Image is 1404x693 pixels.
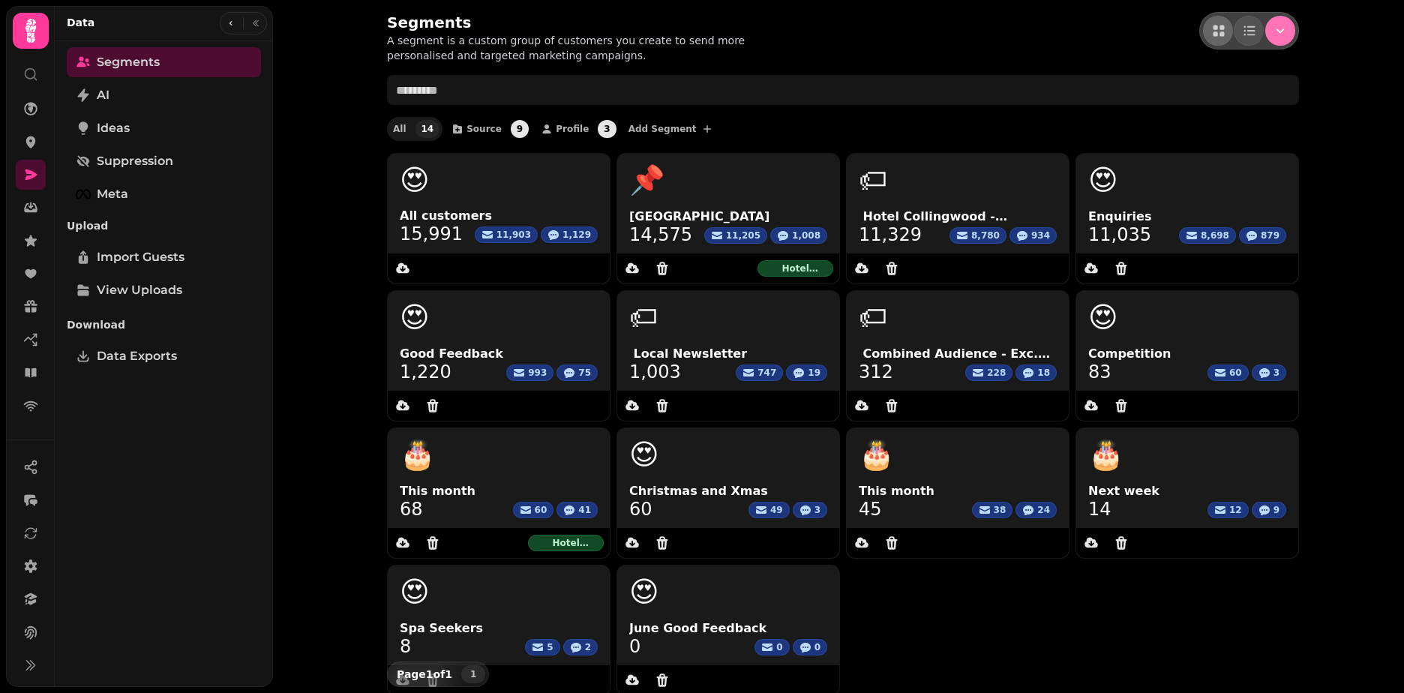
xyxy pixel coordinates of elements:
[1106,253,1136,283] button: Delete segment
[792,229,820,241] span: 1,008
[400,207,598,225] span: All customers
[629,363,681,381] a: 1,003
[513,502,554,518] button: 60
[622,117,719,141] button: Add Segment
[466,124,502,133] span: Source
[511,120,529,138] span: 9
[400,363,451,381] a: 1,220
[388,528,418,558] button: data export
[770,504,783,516] span: 49
[578,504,591,516] span: 41
[1203,16,1233,46] button: as-grid
[467,670,479,679] span: 1
[1239,227,1286,244] button: 879
[748,502,790,518] button: 49
[387,12,675,33] h2: Segments
[541,226,598,243] button: 1,129
[547,641,553,653] span: 5
[617,528,647,558] button: data export
[877,391,907,421] button: Delete segment
[400,303,430,333] span: 😍
[1088,208,1286,226] span: Enquiries
[585,641,591,653] span: 2
[859,363,893,381] a: 312
[1088,482,1286,500] span: Next week
[97,281,182,299] span: View Uploads
[461,665,485,683] nav: Pagination
[757,367,776,379] span: 747
[1088,440,1123,470] span: 🎂
[418,528,448,558] button: Delete segment
[754,639,789,655] button: 0
[629,303,658,333] span: 🏷
[859,482,1057,500] span: This month
[1088,500,1111,518] a: 14
[598,120,616,138] span: 3
[1076,528,1106,558] button: data export
[400,345,598,363] span: Good Feedback
[971,229,1000,241] span: 8,780
[97,53,160,71] span: Segments
[629,166,664,196] span: 📌
[647,528,677,558] button: Delete segment
[67,242,261,272] a: Import Guests
[67,47,261,77] a: Segments
[97,185,128,203] span: Meta
[400,637,411,655] a: 8
[1234,16,1264,46] button: as-table
[1229,504,1242,516] span: 12
[461,665,485,683] button: 1
[400,225,463,243] span: 15,991
[877,528,907,558] button: Delete segment
[1076,253,1106,283] button: data export
[647,253,677,283] button: Delete segment
[55,41,273,687] nav: Tabs
[400,619,598,637] span: Spa Seekers
[1037,367,1050,379] span: 18
[1229,367,1242,379] span: 60
[859,303,887,333] span: 🏷
[387,117,442,141] button: All14
[562,229,591,241] span: 1,129
[1015,502,1057,518] button: 24
[847,528,877,558] button: data export
[67,146,261,176] a: Suppression
[97,152,173,170] span: Suppression
[556,502,598,518] button: 41
[67,15,94,30] h2: Data
[67,341,261,371] a: Data Exports
[528,535,604,551] div: Hotel Collingwood - 56104
[445,117,532,141] button: Source9
[556,364,598,381] button: 75
[400,482,598,500] span: This month
[496,229,531,241] span: 11,903
[629,500,652,518] a: 60
[1207,364,1249,381] button: 60
[388,391,418,421] button: data export
[726,229,760,241] span: 11,205
[1076,391,1106,421] button: data export
[1015,364,1057,381] button: 18
[67,80,261,110] a: AI
[388,253,418,283] button: data export
[629,482,827,500] span: Christmas and Xmas
[400,577,430,607] span: 😍
[629,345,827,363] span: ️ Local Newsletter
[1265,16,1295,46] button: Menu
[1201,229,1229,241] span: 8,698
[859,440,894,470] span: 🎂
[847,253,877,283] button: data export
[847,391,877,421] button: data export
[776,641,782,653] span: 0
[387,33,771,63] p: A segment is a custom group of customers you create to send more personalised and targeted market...
[97,86,109,104] span: AI
[535,504,547,516] span: 60
[786,364,827,381] button: 19
[563,639,598,655] button: 2
[1009,227,1057,244] button: 934
[475,226,538,243] button: 11,903
[97,248,184,266] span: Import Guests
[987,367,1006,379] span: 228
[1088,303,1118,333] span: 😍
[67,275,261,305] a: View Uploads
